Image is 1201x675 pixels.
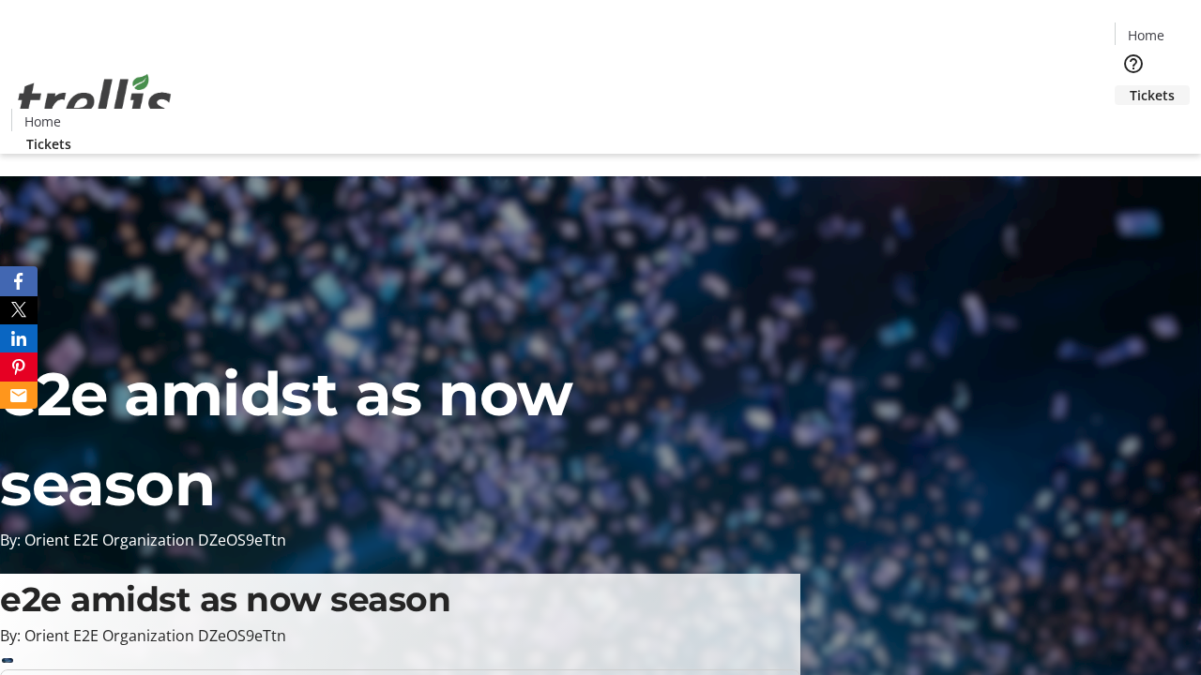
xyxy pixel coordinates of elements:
button: Help [1115,45,1152,82]
a: Home [1116,25,1176,45]
span: Home [1128,25,1164,45]
span: Home [24,112,61,131]
a: Home [12,112,72,131]
img: Orient E2E Organization DZeOS9eTtn's Logo [11,53,178,147]
a: Tickets [11,134,86,154]
span: Tickets [26,134,71,154]
span: Tickets [1130,85,1175,105]
button: Cart [1115,105,1152,142]
a: Tickets [1115,85,1190,105]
